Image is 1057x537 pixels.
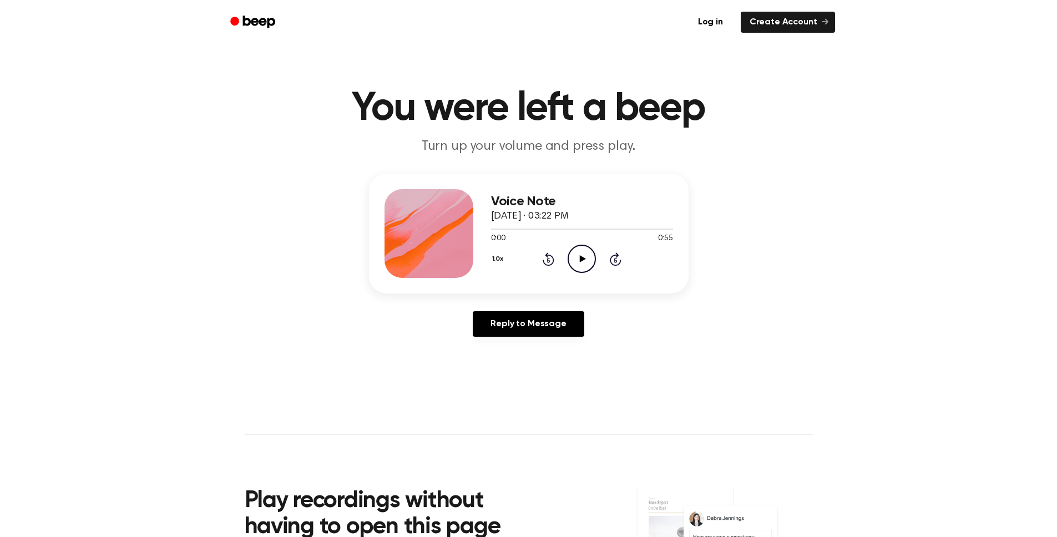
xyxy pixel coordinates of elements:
[658,233,672,245] span: 0:55
[491,194,673,209] h3: Voice Note
[316,138,742,156] p: Turn up your volume and press play.
[491,233,505,245] span: 0:00
[222,12,285,33] a: Beep
[687,9,734,35] a: Log in
[473,311,584,337] a: Reply to Message
[741,12,835,33] a: Create Account
[491,211,569,221] span: [DATE] · 03:22 PM
[491,250,508,268] button: 1.0x
[245,89,813,129] h1: You were left a beep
